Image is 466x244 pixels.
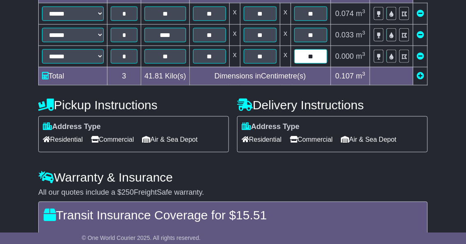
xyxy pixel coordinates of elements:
[38,171,428,184] h4: Warranty & Insurance
[280,46,291,67] td: x
[121,189,134,197] span: 250
[230,24,240,46] td: x
[236,209,267,222] span: 15.51
[144,72,163,80] span: 41.81
[362,71,366,77] sup: 3
[356,52,366,60] span: m
[356,72,366,80] span: m
[230,3,240,24] td: x
[38,98,229,112] h4: Pickup Instructions
[280,24,291,46] td: x
[38,189,428,198] div: All our quotes include a $ FreightSafe warranty.
[336,9,354,18] span: 0.074
[190,67,331,85] td: Dimensions in Centimetre(s)
[82,235,201,241] span: © One World Courier 2025. All rights reserved.
[237,98,428,112] h4: Delivery Instructions
[356,31,366,39] span: m
[44,209,422,222] h4: Transit Insurance Coverage for $
[336,72,354,80] span: 0.107
[417,72,424,80] a: Add new item
[336,31,354,39] span: 0.033
[280,3,291,24] td: x
[43,122,101,131] label: Address Type
[38,67,107,85] td: Total
[356,9,366,18] span: m
[417,52,424,60] a: Remove this item
[242,122,300,131] label: Address Type
[91,133,134,146] span: Commercial
[142,133,198,146] span: Air & Sea Depot
[242,133,282,146] span: Residential
[43,133,83,146] span: Residential
[341,133,397,146] span: Air & Sea Depot
[230,46,240,67] td: x
[362,51,366,57] sup: 3
[107,67,141,85] td: 3
[290,133,333,146] span: Commercial
[417,9,424,18] a: Remove this item
[336,52,354,60] span: 0.000
[362,30,366,36] sup: 3
[362,8,366,14] sup: 3
[417,31,424,39] a: Remove this item
[141,67,189,85] td: Kilo(s)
